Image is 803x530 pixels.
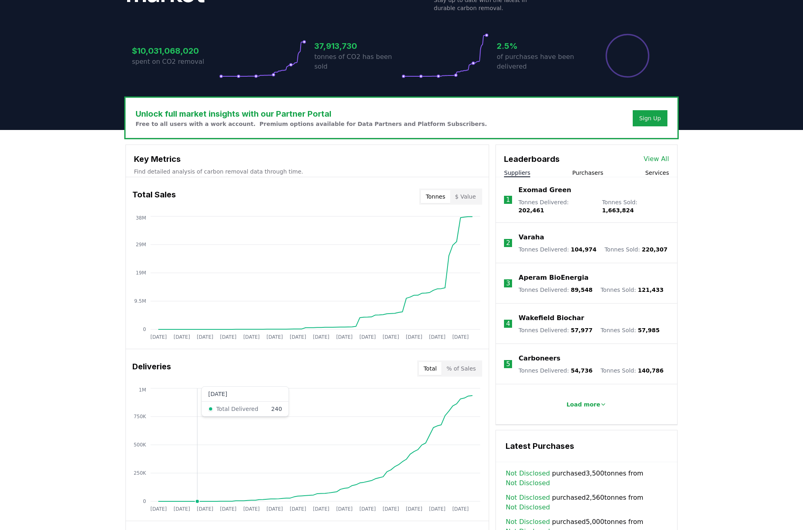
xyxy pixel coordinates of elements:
p: of purchases have been delivered [497,52,584,71]
span: purchased 3,500 tonnes from [506,469,667,488]
tspan: [DATE] [197,334,213,340]
tspan: [DATE] [174,334,190,340]
p: Tonnes Sold : [600,367,663,375]
p: 4 [506,319,510,329]
button: Suppliers [504,169,530,177]
tspan: [DATE] [429,334,445,340]
a: Exomad Green [519,185,571,195]
p: Tonnes Delivered : [519,198,594,214]
tspan: 19M [136,270,146,276]
h3: Unlock full market insights with our Partner Portal [136,108,487,120]
span: 104,974 [571,246,596,253]
tspan: [DATE] [452,506,469,512]
p: Find detailed analysis of carbon removal data through time. [134,168,481,176]
button: Purchasers [572,169,603,177]
button: Load more [560,396,613,413]
a: View All [644,154,669,164]
h3: Deliveries [132,360,171,377]
p: Tonnes Sold : [600,326,659,334]
a: Varaha [519,233,544,242]
tspan: [DATE] [429,506,445,512]
h3: Total Sales [132,189,176,205]
p: spent on CO2 removal [132,57,219,67]
tspan: [DATE] [406,506,422,512]
a: Not Disclosed [506,469,550,478]
h3: 2.5% [497,40,584,52]
tspan: [DATE] [360,334,376,340]
tspan: 0 [143,499,146,504]
tspan: [DATE] [360,506,376,512]
button: Sign Up [633,110,667,126]
tspan: 250K [134,470,146,476]
tspan: [DATE] [290,334,306,340]
p: 5 [506,359,510,369]
span: 140,786 [638,367,664,374]
tspan: [DATE] [290,506,306,512]
tspan: [DATE] [151,506,167,512]
p: tonnes of CO2 has been sold [314,52,401,71]
tspan: [DATE] [266,506,283,512]
p: 2 [506,238,510,248]
tspan: [DATE] [197,506,213,512]
tspan: [DATE] [243,506,260,512]
button: Tonnes [421,190,450,203]
span: 54,736 [571,367,592,374]
h3: Key Metrics [134,153,481,165]
a: Not Disclosed [506,478,550,488]
tspan: [DATE] [266,334,283,340]
a: Wakefield Biochar [519,313,584,323]
a: Sign Up [639,114,661,122]
span: 220,307 [642,246,667,253]
p: Tonnes Delivered : [519,286,592,294]
h3: 37,913,730 [314,40,401,52]
tspan: [DATE] [452,334,469,340]
span: 57,977 [571,327,592,333]
h3: Latest Purchases [506,440,667,452]
p: Tonnes Sold : [602,198,669,214]
button: % of Sales [441,362,481,375]
tspan: [DATE] [406,334,422,340]
tspan: 0 [143,327,146,332]
a: Not Disclosed [506,517,550,527]
tspan: 750K [134,414,146,419]
p: 1 [506,195,510,205]
span: 121,433 [638,287,664,293]
tspan: [DATE] [336,334,353,340]
tspan: [DATE] [313,506,330,512]
span: purchased 2,560 tonnes from [506,493,667,512]
p: 3 [506,279,510,288]
span: 57,985 [638,327,660,333]
span: 202,461 [519,207,544,214]
tspan: 9.5M [134,298,146,304]
tspan: [DATE] [174,506,190,512]
h3: $10,031,068,020 [132,45,219,57]
button: Services [645,169,669,177]
p: Tonnes Delivered : [519,326,592,334]
tspan: [DATE] [220,334,236,340]
span: 89,548 [571,287,592,293]
tspan: [DATE] [151,334,167,340]
p: Tonnes Delivered : [519,367,592,375]
p: Free to all users with a work account. Premium options available for Data Partners and Platform S... [136,120,487,128]
span: 1,663,824 [602,207,634,214]
tspan: [DATE] [336,506,353,512]
tspan: [DATE] [220,506,236,512]
p: Load more [567,400,600,408]
tspan: 38M [136,215,146,221]
a: Aperam BioEnergia [519,273,588,283]
p: Tonnes Delivered : [519,245,596,253]
a: Carboneers [519,354,560,363]
tspan: [DATE] [383,506,399,512]
h3: Leaderboards [504,153,560,165]
tspan: 500K [134,442,146,448]
div: Percentage of sales delivered [605,33,650,78]
button: Total [419,362,442,375]
tspan: [DATE] [383,334,399,340]
tspan: [DATE] [313,334,330,340]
